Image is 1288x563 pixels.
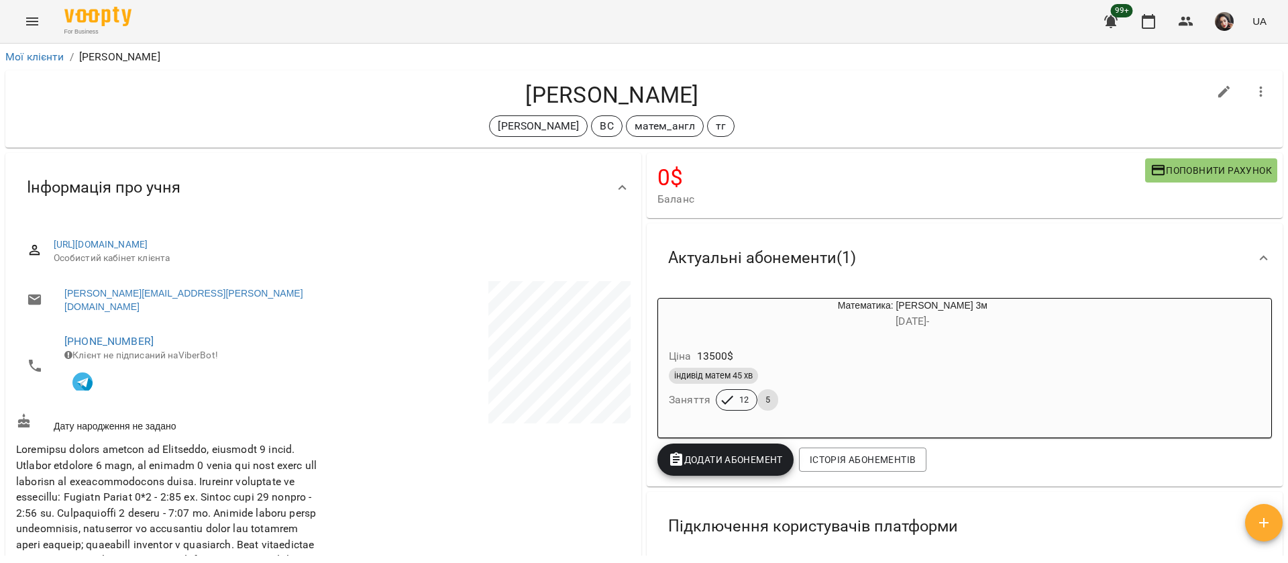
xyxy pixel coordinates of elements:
div: матем_англ [626,115,704,137]
span: For Business [64,28,131,36]
div: ВС [591,115,622,137]
div: Математика: [PERSON_NAME] 3м [722,299,1103,331]
span: UA [1252,14,1267,28]
p: матем_англ [635,118,695,134]
button: Поповнити рахунок [1145,158,1277,183]
button: Menu [16,5,48,38]
span: [DATE] - [896,315,929,327]
button: Додати Абонемент [657,444,794,476]
a: [URL][DOMAIN_NAME] [54,239,148,250]
span: Баланс [657,191,1145,207]
p: ВС [600,118,613,134]
p: [PERSON_NAME] [79,49,160,65]
a: Мої клієнти [5,50,64,63]
span: Поповнити рахунок [1150,162,1272,178]
div: Інформація про учня [5,153,641,222]
span: Історія абонементів [810,452,916,468]
button: Історія абонементів [799,448,926,472]
span: Додати Абонемент [668,452,783,468]
div: тг [707,115,735,137]
p: тг [716,118,726,134]
div: Підключення користувачів платформи [647,492,1283,561]
div: Актуальні абонементи(1) [647,223,1283,293]
p: 13500 $ [697,348,734,364]
span: 99+ [1111,4,1133,17]
span: Актуальні абонементи ( 1 ) [668,248,856,268]
li: / [70,49,74,65]
button: Математика: [PERSON_NAME] 3м[DATE]- Ціна13500$індивід матем 45 хвЗаняття125 [658,299,1103,427]
span: Підключення користувачів платформи [668,516,958,537]
h4: 0 $ [657,164,1145,191]
div: [PERSON_NAME] [489,115,588,137]
span: Інформація про учня [27,177,180,198]
p: [PERSON_NAME] [498,118,579,134]
div: Математика: Індив 3м [658,299,722,331]
a: [PERSON_NAME][EMAIL_ADDRESS][PERSON_NAME][DOMAIN_NAME] [64,287,310,313]
img: Voopty Logo [64,7,131,26]
img: 415cf204168fa55e927162f296ff3726.jpg [1215,12,1234,31]
div: Дату народження не задано [13,411,323,436]
img: Telegram [72,372,93,393]
a: [PHONE_NUMBER] [64,335,154,348]
span: індивід матем 45 хв [669,370,758,382]
nav: breadcrumb [5,49,1283,65]
h6: Ціна [669,347,692,366]
button: Клієнт підписаний на VooptyBot [64,362,101,399]
h6: Заняття [669,391,710,409]
span: 5 [757,394,778,406]
h4: [PERSON_NAME] [16,81,1208,109]
button: UA [1247,9,1272,34]
span: 12 [731,394,757,406]
span: Особистий кабінет клієнта [54,252,620,265]
span: Клієнт не підписаний на ViberBot! [64,350,218,360]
